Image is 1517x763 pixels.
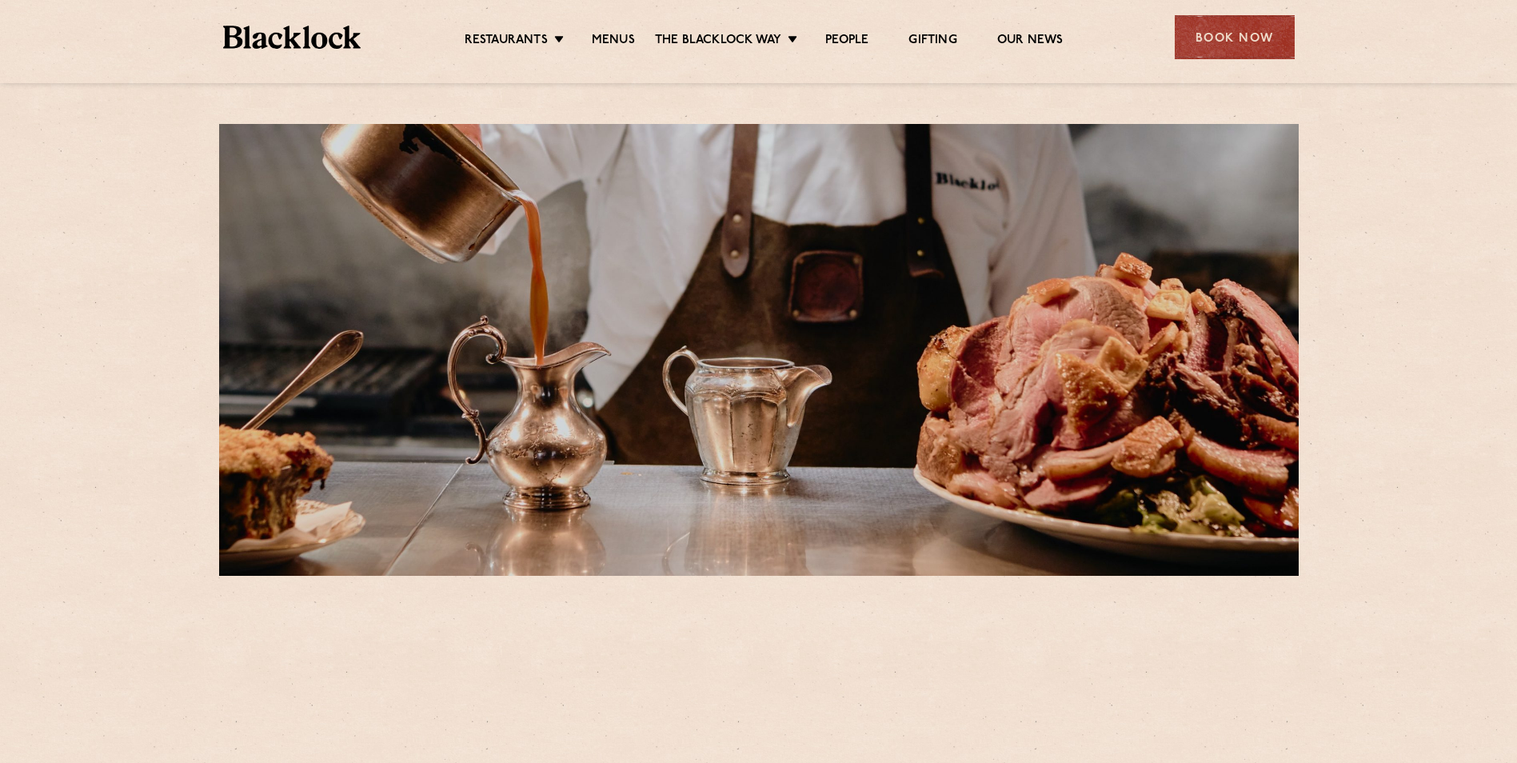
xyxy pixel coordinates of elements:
[825,33,868,50] a: People
[465,33,548,50] a: Restaurants
[592,33,635,50] a: Menus
[223,26,361,49] img: BL_Textured_Logo-footer-cropped.svg
[997,33,1064,50] a: Our News
[908,33,956,50] a: Gifting
[655,33,781,50] a: The Blacklock Way
[1175,15,1295,59] div: Book Now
